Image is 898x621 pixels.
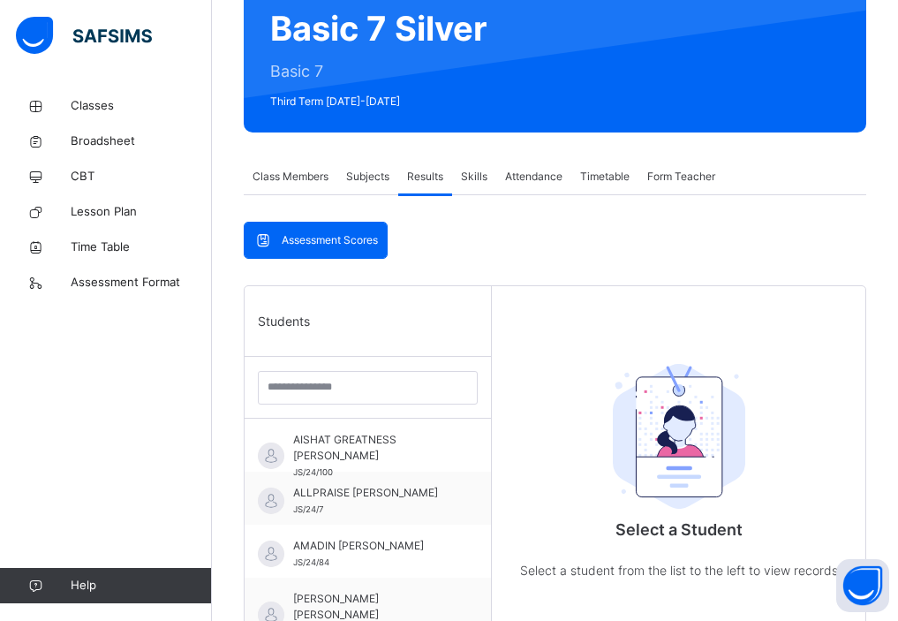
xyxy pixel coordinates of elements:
div: Select a Student [520,319,838,357]
span: AISHAT GREATNESS [PERSON_NAME] [293,432,451,464]
span: Time Table [71,239,212,256]
span: AMADIN [PERSON_NAME] [293,538,451,554]
span: Third Term [DATE]-[DATE] [270,94,487,110]
span: Assessment Scores [282,232,378,248]
span: Subjects [346,169,389,185]
img: student.207b5acb3037b72b59086e8b1a17b1d0.svg [613,364,745,509]
span: JS/24/84 [293,557,329,567]
span: Timetable [580,169,630,185]
span: Lesson Plan [71,203,212,221]
span: Results [407,169,443,185]
span: Class Members [253,169,328,185]
img: default.svg [258,488,284,514]
span: Classes [71,97,212,115]
p: Select a Student [520,518,838,541]
span: CBT [71,168,212,186]
span: Assessment Format [71,274,212,292]
img: default.svg [258,443,284,469]
span: Form Teacher [647,169,715,185]
span: JS/24/100 [293,467,333,477]
img: default.svg [258,541,284,567]
span: Students [258,312,310,330]
span: Broadsheet [71,133,212,150]
span: Attendance [505,169,562,185]
span: Help [71,577,211,594]
span: ALLPRAISE [PERSON_NAME] [293,485,451,501]
span: Skills [461,169,487,185]
span: JS/24/7 [293,504,323,514]
button: Open asap [836,559,889,612]
img: safsims [16,17,152,54]
p: Select a student from the list to the left to view records [520,559,838,581]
